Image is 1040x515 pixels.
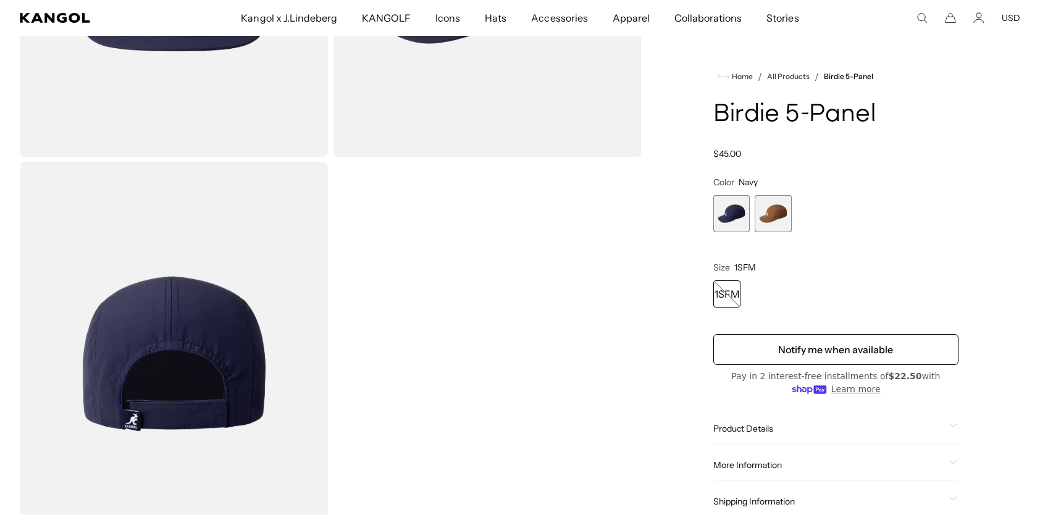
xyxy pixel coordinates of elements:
h1: Birdie 5-Panel [713,101,959,128]
span: Size [713,262,730,273]
a: All Products [767,72,810,81]
span: 1SFM [734,262,756,273]
span: $45.00 [713,148,741,159]
a: Birdie 5-Panel [824,72,873,81]
span: Shipping Information [713,496,944,507]
label: Rust [755,195,792,232]
button: USD [1002,12,1020,23]
span: Home [729,72,753,81]
li: / [753,69,762,84]
div: 1 of 2 [713,195,750,232]
div: 1SFM [713,280,740,308]
a: Account [973,12,984,23]
div: 2 of 2 [755,195,792,232]
span: Product Details [713,423,944,434]
label: Navy [713,195,750,232]
a: Kangol [20,13,159,23]
button: Notify me when available [713,334,959,365]
span: Navy [739,177,758,188]
nav: breadcrumbs [713,69,959,84]
summary: Search here [916,12,928,23]
li: / [810,69,819,84]
a: Home [718,71,753,82]
button: Cart [945,12,956,23]
span: Color [713,177,734,188]
span: More Information [713,459,944,471]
